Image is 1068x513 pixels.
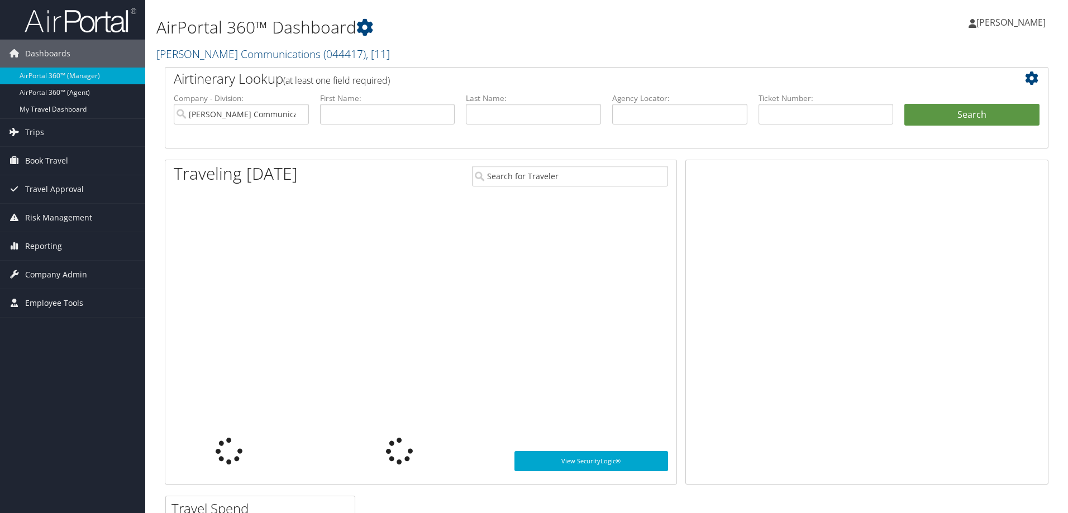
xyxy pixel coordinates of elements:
[25,118,44,146] span: Trips
[472,166,668,186] input: Search for Traveler
[514,451,668,471] a: View SecurityLogic®
[25,40,70,68] span: Dashboards
[174,69,966,88] h2: Airtinerary Lookup
[174,162,298,185] h1: Traveling [DATE]
[156,46,390,61] a: [PERSON_NAME] Communications
[25,7,136,33] img: airportal-logo.png
[612,93,747,104] label: Agency Locator:
[25,175,84,203] span: Travel Approval
[283,74,390,87] span: (at least one field required)
[25,232,62,260] span: Reporting
[323,46,366,61] span: ( 044417 )
[976,16,1046,28] span: [PERSON_NAME]
[156,16,757,39] h1: AirPortal 360™ Dashboard
[759,93,894,104] label: Ticket Number:
[969,6,1057,39] a: [PERSON_NAME]
[366,46,390,61] span: , [ 11 ]
[25,147,68,175] span: Book Travel
[174,93,309,104] label: Company - Division:
[25,261,87,289] span: Company Admin
[320,93,455,104] label: First Name:
[25,204,92,232] span: Risk Management
[466,93,601,104] label: Last Name:
[904,104,1040,126] button: Search
[25,289,83,317] span: Employee Tools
